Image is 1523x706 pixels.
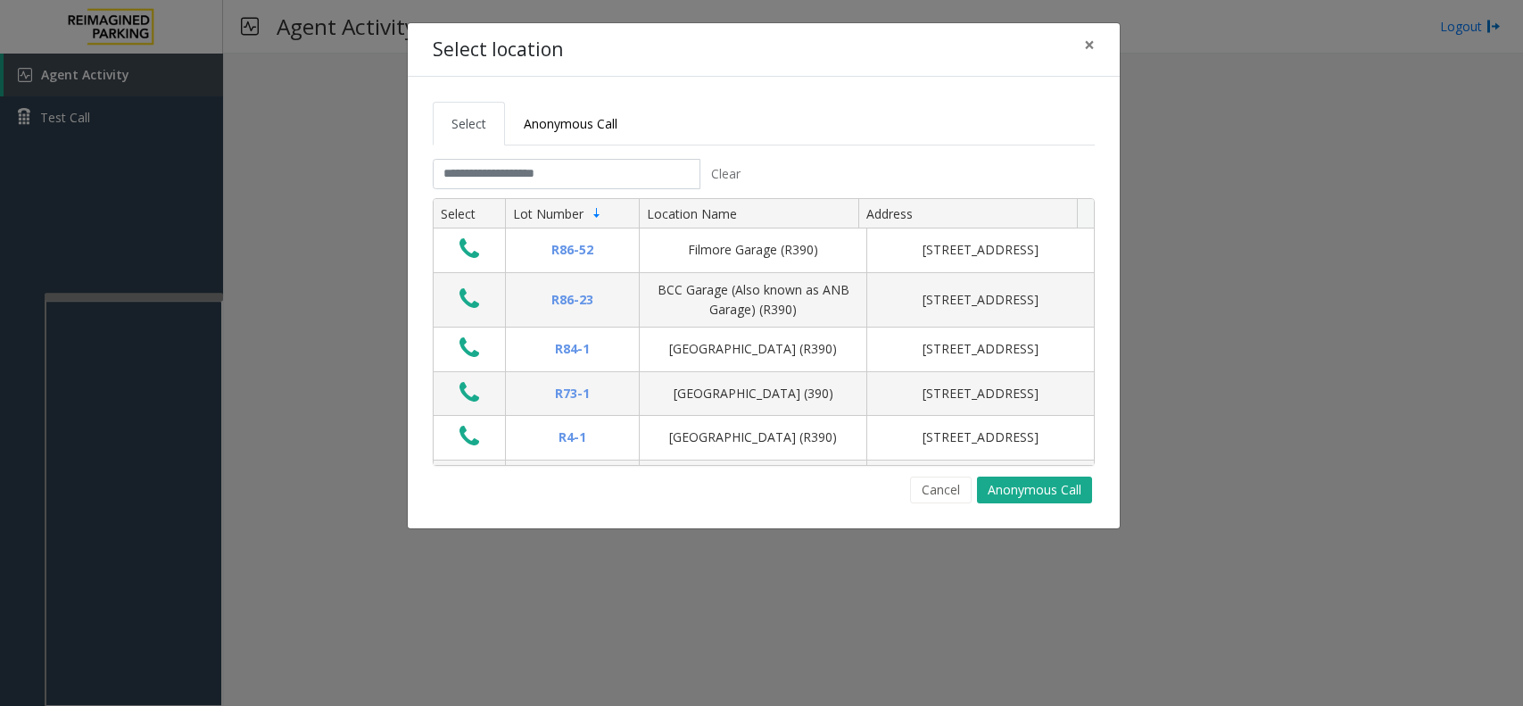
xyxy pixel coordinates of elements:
[524,115,617,132] span: Anonymous Call
[513,205,584,222] span: Lot Number
[517,339,628,359] div: R84-1
[878,384,1083,403] div: [STREET_ADDRESS]
[878,290,1083,310] div: [STREET_ADDRESS]
[517,428,628,447] div: R4-1
[700,159,750,189] button: Clear
[910,477,972,503] button: Cancel
[650,339,856,359] div: [GEOGRAPHIC_DATA] (R390)
[647,205,737,222] span: Location Name
[433,102,1095,145] ul: Tabs
[1084,32,1095,57] span: ×
[866,205,913,222] span: Address
[451,115,486,132] span: Select
[1072,23,1107,67] button: Close
[433,36,563,64] h4: Select location
[590,206,604,220] span: Sortable
[878,428,1083,447] div: [STREET_ADDRESS]
[517,240,628,260] div: R86-52
[650,428,856,447] div: [GEOGRAPHIC_DATA] (R390)
[517,290,628,310] div: R86-23
[434,199,505,229] th: Select
[434,199,1094,465] div: Data table
[650,280,856,320] div: BCC Garage (Also known as ANB Garage) (R390)
[878,339,1083,359] div: [STREET_ADDRESS]
[650,240,856,260] div: Filmore Garage (R390)
[977,477,1092,503] button: Anonymous Call
[517,384,628,403] div: R73-1
[650,384,856,403] div: [GEOGRAPHIC_DATA] (390)
[878,240,1083,260] div: [STREET_ADDRESS]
